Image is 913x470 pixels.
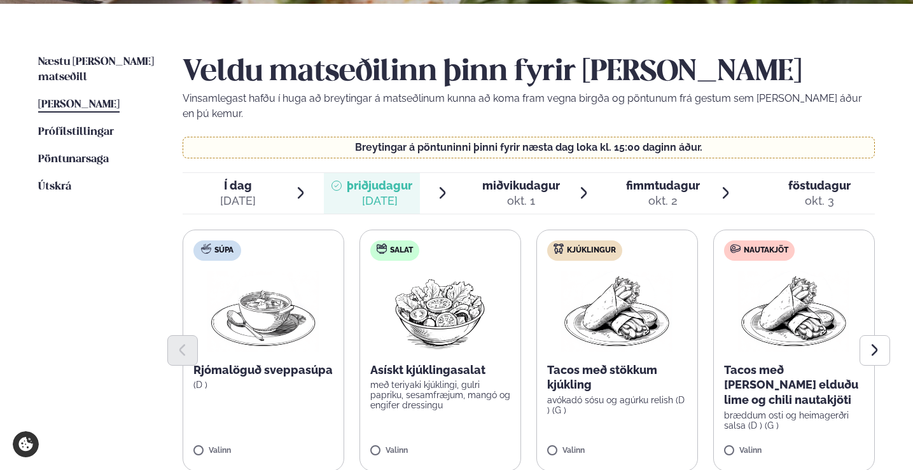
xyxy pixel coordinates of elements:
button: Previous slide [167,335,198,366]
a: Útskrá [38,179,71,195]
img: chicken.svg [554,244,564,254]
span: miðvikudagur [482,179,560,192]
img: Salad.png [384,271,496,352]
p: avókadó sósu og agúrku relish (D ) (G ) [547,395,687,415]
a: [PERSON_NAME] [38,97,120,113]
img: Soup.png [207,271,319,352]
button: Next slide [860,335,890,366]
span: Pöntunarsaga [38,154,109,165]
div: [DATE] [220,193,256,209]
span: Í dag [220,178,256,193]
a: Næstu [PERSON_NAME] matseðill [38,55,157,85]
span: Prófílstillingar [38,127,114,137]
span: Nautakjöt [744,245,788,256]
a: Prófílstillingar [38,125,114,140]
span: fimmtudagur [626,179,700,192]
a: Cookie settings [13,431,39,457]
p: (D ) [193,380,333,390]
p: með teriyaki kjúklingi, gulri papriku, sesamfræjum, mangó og engifer dressingu [370,380,510,410]
div: [DATE] [347,193,412,209]
p: Vinsamlegast hafðu í huga að breytingar á matseðlinum kunna að koma fram vegna birgða og pöntunum... [183,91,875,121]
span: [PERSON_NAME] [38,99,120,110]
p: Tacos með [PERSON_NAME] elduðu lime og chili nautakjöti [724,363,864,408]
p: Breytingar á pöntuninni þinni fyrir næsta dag loka kl. 15:00 daginn áður. [195,142,861,153]
div: okt. 3 [788,193,851,209]
p: Asískt kjúklingasalat [370,363,510,378]
p: Tacos með stökkum kjúkling [547,363,687,393]
img: salad.svg [377,244,387,254]
span: Kjúklingur [567,245,616,256]
div: okt. 1 [482,193,560,209]
img: Wraps.png [738,271,850,352]
img: Wraps.png [561,271,673,352]
span: Salat [390,245,413,256]
a: Pöntunarsaga [38,152,109,167]
span: Næstu [PERSON_NAME] matseðill [38,57,154,83]
div: okt. 2 [626,193,700,209]
span: Súpa [214,245,233,256]
h2: Veldu matseðilinn þinn fyrir [PERSON_NAME] [183,55,875,90]
img: beef.svg [730,244,741,254]
span: föstudagur [788,179,851,192]
p: bræddum osti og heimagerðri salsa (D ) (G ) [724,410,864,431]
p: Rjómalöguð sveppasúpa [193,363,333,378]
img: soup.svg [201,244,211,254]
span: Útskrá [38,181,71,192]
span: þriðjudagur [347,179,412,192]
